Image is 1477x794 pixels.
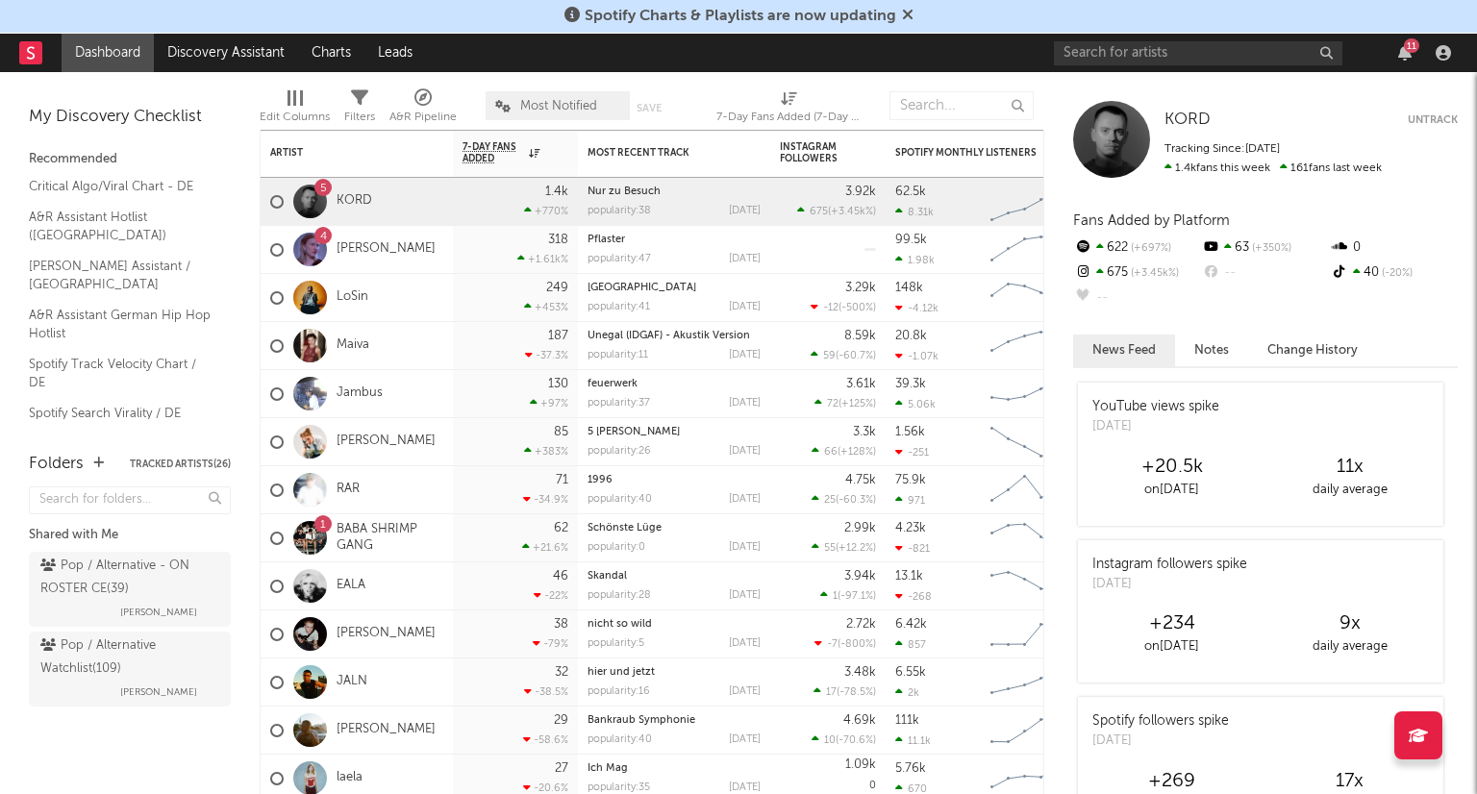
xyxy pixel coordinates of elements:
[588,523,662,533] a: Schönste Lüge
[812,541,876,554] div: ( )
[895,686,919,699] div: 2k
[729,686,761,697] div: [DATE]
[895,638,926,651] div: 857
[843,714,876,727] div: 4.69k
[548,378,568,390] div: 130
[588,446,651,457] div: popularity: 26
[588,379,638,389] a: feuerwerk
[797,205,876,217] div: ( )
[585,9,896,24] span: Spotify Charts & Playlists are now updating
[29,552,231,627] a: Pop / Alternative - ON ROSTER CE(39)[PERSON_NAME]
[1092,397,1219,417] div: YouTube views spike
[780,141,847,164] div: Instagram Followers
[588,147,732,159] div: Most Recent Track
[839,687,873,698] span: -78.5 %
[1249,243,1291,254] span: +350 %
[588,206,651,216] div: popularity: 38
[982,370,1068,418] svg: Chart title
[337,626,436,642] a: [PERSON_NAME]
[29,354,212,393] a: Spotify Track Velocity Chart / DE
[524,301,568,313] div: +453 %
[588,427,680,437] a: 5 [PERSON_NAME]
[344,106,375,129] div: Filters
[337,674,367,690] a: JALN
[895,186,926,198] div: 62.5k
[1330,236,1458,261] div: 0
[337,241,436,258] a: [PERSON_NAME]
[554,714,568,727] div: 29
[1128,268,1179,279] span: +3.45k %
[588,379,761,389] div: feuerwerk
[1164,143,1280,155] span: Tracking Since: [DATE]
[1092,711,1229,732] div: Spotify followers spike
[1379,268,1413,279] span: -20 %
[824,543,836,554] span: 55
[895,234,927,246] div: 99.5k
[588,763,628,774] a: Ich Mag
[824,447,838,458] span: 66
[588,523,761,533] div: Schönste Lüge
[120,601,197,624] span: [PERSON_NAME]
[1092,575,1247,594] div: [DATE]
[298,34,364,72] a: Charts
[895,494,925,507] div: 971
[895,618,927,631] div: 6.42k
[588,571,761,582] div: Skandal
[716,82,861,137] div: 7-Day Fans Added (7-Day Fans Added)
[982,322,1068,370] svg: Chart title
[729,446,761,457] div: [DATE]
[1261,456,1439,479] div: 11 x
[588,235,761,245] div: Pflaster
[588,686,650,697] div: popularity: 16
[29,106,231,129] div: My Discovery Checklist
[523,782,568,794] div: -20.6 %
[839,495,873,506] span: -60.3 %
[364,34,426,72] a: Leads
[520,100,597,112] span: Most Notified
[555,666,568,679] div: 32
[523,493,568,506] div: -34.9 %
[588,331,750,341] a: Unegal (IDGAF) - Akustik Version
[588,619,761,630] div: nicht so wild
[1330,261,1458,285] div: 40
[389,106,457,129] div: A&R Pipeline
[1083,479,1261,502] div: on [DATE]
[588,254,651,264] div: popularity: 47
[534,589,568,602] div: -22 %
[844,570,876,583] div: 3.94k
[840,447,873,458] span: +128 %
[29,453,84,476] div: Folders
[588,475,613,485] a: 1996
[120,681,197,704] span: [PERSON_NAME]
[811,349,876,361] div: ( )
[1092,732,1229,751] div: [DATE]
[982,514,1068,562] svg: Chart title
[270,147,414,159] div: Artist
[895,330,927,342] div: 20.8k
[548,234,568,246] div: 318
[895,734,931,747] div: 11.1k
[810,207,828,217] span: 675
[260,82,330,137] div: Edit Columns
[554,618,568,631] div: 38
[588,283,761,293] div: Mailand
[1175,335,1248,366] button: Notes
[588,331,761,341] div: Unegal (IDGAF) - Akustik Version
[546,282,568,294] div: 249
[29,305,212,344] a: A&R Assistant German Hip Hop Hotlist
[839,351,873,361] span: -60.7 %
[812,445,876,458] div: ( )
[833,591,838,602] span: 1
[389,82,457,137] div: A&R Pipeline
[839,543,873,554] span: +12.2 %
[588,715,695,726] a: Bankraub Symphonie
[337,337,369,354] a: Maiva
[844,522,876,534] div: 2.99k
[824,495,836,506] span: 25
[1248,335,1377,366] button: Change History
[839,735,873,746] span: -70.6 %
[729,782,761,793] div: [DATE]
[588,619,652,630] a: nicht so wild
[533,637,568,650] div: -79 %
[260,106,330,129] div: Edit Columns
